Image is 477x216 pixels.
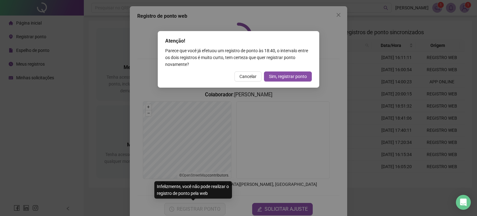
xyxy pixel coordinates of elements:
[456,195,471,210] div: Open Intercom Messenger
[234,71,261,81] button: Cancelar
[165,37,312,45] div: Atenção!
[269,73,307,80] span: Sim, registrar ponto
[264,71,312,81] button: Sim, registrar ponto
[239,73,257,80] span: Cancelar
[154,181,232,199] div: Infelizmente, você não pode realizar o registro de ponto pela web
[165,47,312,68] div: Parece que você já efetuou um registro de ponto às 18:40 , o intervalo entre os dois registros é ...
